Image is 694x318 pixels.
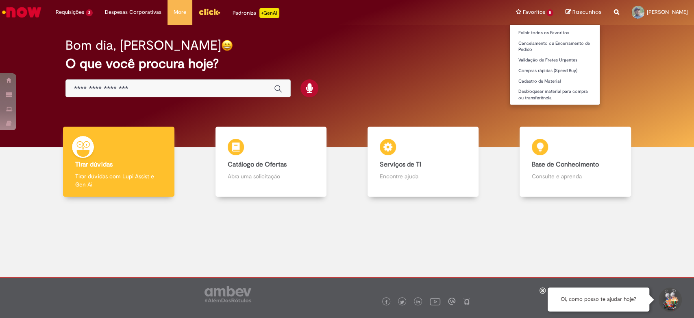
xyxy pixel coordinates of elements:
a: Base de Conhecimento Consulte e aprenda [499,127,651,197]
a: Compras rápidas (Speed Buy) [510,66,600,75]
a: Cancelamento ou Encerramento de Pedido [510,39,600,54]
span: Requisições [56,8,84,16]
img: logo_footer_twitter.png [400,300,404,304]
img: logo_footer_linkedin.png [416,300,420,305]
h2: O que você procura hoje? [65,57,629,71]
b: Base de Conhecimento [532,160,599,169]
div: Oi, como posso te ajudar hoje? [548,287,649,311]
a: Catálogo de Ofertas Abra uma solicitação [195,127,347,197]
h2: Bom dia, [PERSON_NAME] [65,38,221,53]
span: More [174,8,186,16]
p: Tirar dúvidas com Lupi Assist e Gen Ai [75,172,162,189]
img: happy-face.png [221,39,233,51]
img: logo_footer_facebook.png [384,300,388,304]
span: Despesas Corporativas [105,8,161,16]
img: logo_footer_naosei.png [463,298,470,305]
a: Cadastro de Material [510,77,600,86]
span: 5 [546,9,553,16]
p: Encontre ajuda [380,172,466,180]
img: logo_footer_youtube.png [430,296,440,307]
span: [PERSON_NAME] [647,9,688,15]
a: Validação de Fretes Urgentes [510,56,600,65]
p: Abra uma solicitação [228,172,314,180]
a: Tirar dúvidas Tirar dúvidas com Lupi Assist e Gen Ai [43,127,195,197]
p: +GenAi [259,8,279,18]
img: logo_footer_workplace.png [448,298,455,305]
span: Favoritos [522,8,545,16]
a: Exibir todos os Favoritos [510,29,600,37]
button: Iniciar Conversa de Suporte [657,287,682,312]
img: logo_footer_ambev_rotulo_gray.png [205,286,251,302]
p: Consulte e aprenda [532,172,618,180]
a: Desbloquear material para compra ou transferência [510,87,600,102]
span: 2 [86,9,93,16]
img: click_logo_yellow_360x200.png [198,6,220,18]
img: ServiceNow [1,4,43,20]
ul: Favoritos [509,24,600,105]
a: Serviços de TI Encontre ajuda [347,127,499,197]
a: Rascunhos [566,9,602,16]
b: Catálogo de Ofertas [228,160,287,169]
b: Serviços de TI [380,160,421,169]
div: Padroniza [233,8,279,18]
span: Rascunhos [572,8,602,16]
b: Tirar dúvidas [75,160,112,169]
